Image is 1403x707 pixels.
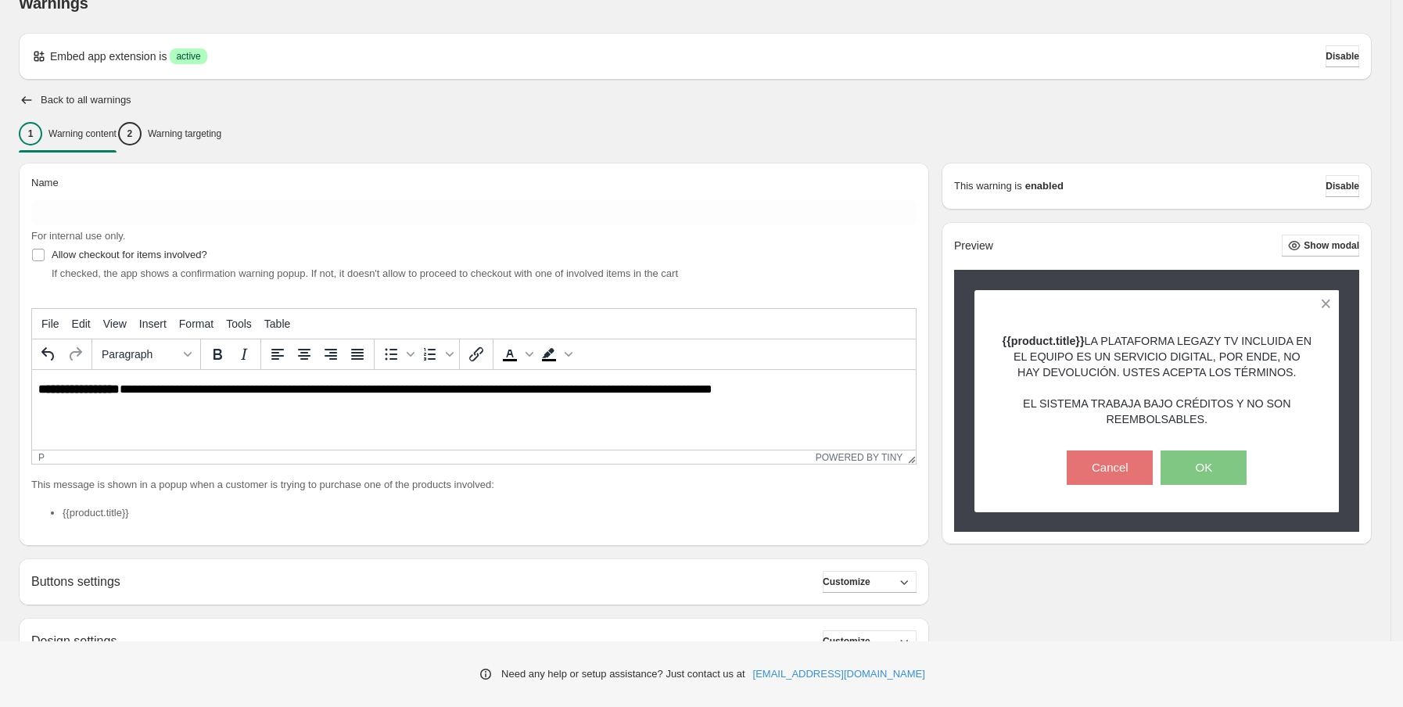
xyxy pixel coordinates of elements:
[264,318,290,330] span: Table
[1304,239,1359,252] span: Show modal
[31,574,120,589] h2: Buttons settings
[72,318,91,330] span: Edit
[823,571,917,593] button: Customize
[1326,45,1359,67] button: Disable
[48,127,117,140] p: Warning content
[1326,50,1359,63] span: Disable
[226,318,252,330] span: Tools
[31,177,59,188] span: Name
[1326,175,1359,197] button: Disable
[1002,396,1312,427] p: EL SISTEMA TRABAJA BAJO CRÉDITOS Y NO SON REEMBOLSABLES.
[1326,180,1359,192] span: Disable
[1067,450,1153,485] button: Cancel
[118,122,142,145] div: 2
[1003,335,1085,347] strong: {{product.title}}
[62,341,88,368] button: Redo
[148,127,221,140] p: Warning targeting
[41,318,59,330] span: File
[497,341,536,368] div: Text color
[823,576,870,588] span: Customize
[179,318,213,330] span: Format
[41,94,131,106] h2: Back to all warnings
[32,370,916,450] iframe: Rich Text Area
[417,341,456,368] div: Numbered list
[902,450,916,464] div: Resize
[102,348,178,361] span: Paragraph
[1161,450,1247,485] button: OK
[1025,178,1064,194] strong: enabled
[231,341,257,368] button: Italic
[63,505,917,521] li: {{product.title}}
[19,122,42,145] div: 1
[954,178,1022,194] p: This warning is
[95,341,197,368] button: Formats
[344,341,371,368] button: Justify
[6,13,877,90] body: Rich Text Area. Press ALT-0 for help.
[50,48,167,64] p: Embed app extension is
[463,341,490,368] button: Insert/edit link
[52,267,678,279] span: If checked, the app shows a confirmation warning popup. If not, it doesn't allow to proceed to ch...
[19,117,117,150] button: 1Warning content
[38,452,45,463] div: p
[176,50,200,63] span: active
[31,477,917,493] p: This message is shown in a popup when a customer is trying to purchase one of the products involved:
[1282,235,1359,257] button: Show modal
[291,341,318,368] button: Align center
[536,341,575,368] div: Background color
[204,341,231,368] button: Bold
[378,341,417,368] div: Bullet list
[823,630,917,652] button: Customize
[52,249,207,260] span: Allow checkout for items involved?
[139,318,167,330] span: Insert
[31,230,125,242] span: For internal use only.
[264,341,291,368] button: Align left
[1002,333,1312,380] p: LA PLATAFORMA LEGAZY TV INCLUIDA EN EL EQUIPO ES UN SERVICIO DIGITAL, POR ENDE, NO HAY DEVOLUCIÓN...
[816,452,903,463] a: Powered by Tiny
[103,318,127,330] span: View
[954,239,993,253] h2: Preview
[118,117,221,150] button: 2Warning targeting
[318,341,344,368] button: Align right
[35,341,62,368] button: Undo
[753,666,925,682] a: [EMAIL_ADDRESS][DOMAIN_NAME]
[823,635,870,648] span: Customize
[31,633,117,648] h2: Design settings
